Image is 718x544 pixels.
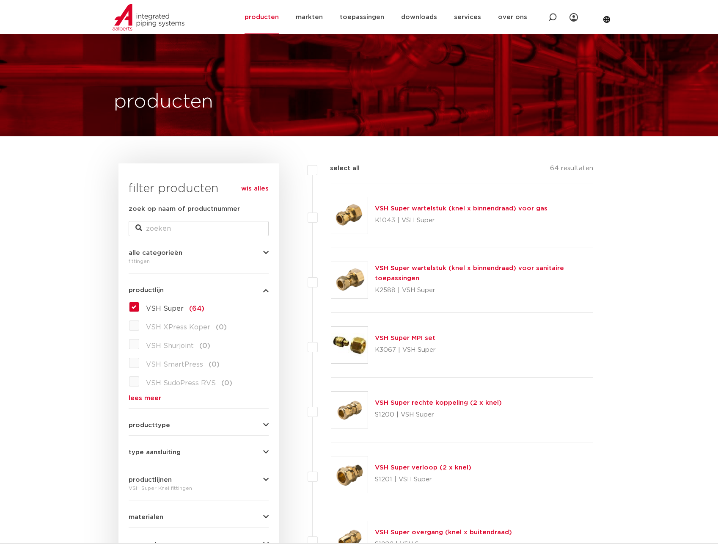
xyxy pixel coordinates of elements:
span: alle categorieën [129,250,182,256]
a: wis alles [241,184,269,194]
img: Thumbnail for VSH Super rechte koppeling (2 x knel) [331,392,368,428]
label: zoek op naam of productnummer [129,204,240,214]
a: VSH Super wartelstuk (knel x binnendraad) voor sanitaire toepassingen [375,265,564,282]
span: type aansluiting [129,449,181,456]
img: Thumbnail for VSH Super wartelstuk (knel x binnendraad) voor gas [331,197,368,234]
span: VSH XPress Koper [146,324,210,331]
span: VSH SudoPress RVS [146,380,216,387]
div: VSH Super Knel fittingen [129,483,269,493]
span: VSH SmartPress [146,361,203,368]
button: type aansluiting [129,449,269,456]
span: productlijnen [129,477,172,483]
p: 64 resultaten [550,163,593,177]
span: VSH Super [146,305,184,312]
span: (0) [221,380,232,387]
span: materialen [129,514,163,520]
img: Thumbnail for VSH Super verloop (2 x knel) [331,456,368,493]
button: materialen [129,514,269,520]
a: VSH Super verloop (2 x knel) [375,464,471,471]
a: VSH Super wartelstuk (knel x binnendraad) voor gas [375,205,547,212]
p: S1201 | VSH Super [375,473,471,486]
img: Thumbnail for VSH Super MPI set [331,327,368,363]
img: Thumbnail for VSH Super wartelstuk (knel x binnendraad) voor sanitaire toepassingen [331,262,368,298]
span: producttype [129,422,170,428]
span: (0) [199,342,210,349]
h3: filter producten [129,180,269,197]
h1: producten [114,88,213,116]
a: VSH Super rechte koppeling (2 x knel) [375,400,502,406]
label: select all [317,163,360,174]
button: productlijnen [129,477,269,483]
p: K2588 | VSH Super [375,284,594,297]
span: (0) [216,324,227,331]
p: S1200 | VSH Super [375,408,502,422]
p: K3067 | VSH Super [375,343,436,357]
div: fittingen [129,256,269,266]
input: zoeken [129,221,269,236]
span: (0) [209,361,220,368]
a: VSH Super overgang (knel x buitendraad) [375,529,512,536]
button: producttype [129,422,269,428]
span: productlijn [129,287,164,293]
a: lees meer [129,395,269,401]
p: K1043 | VSH Super [375,214,547,227]
button: productlijn [129,287,269,293]
span: (64) [189,305,204,312]
a: VSH Super MPI set [375,335,435,341]
span: VSH Shurjoint [146,342,194,349]
button: alle categorieën [129,250,269,256]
